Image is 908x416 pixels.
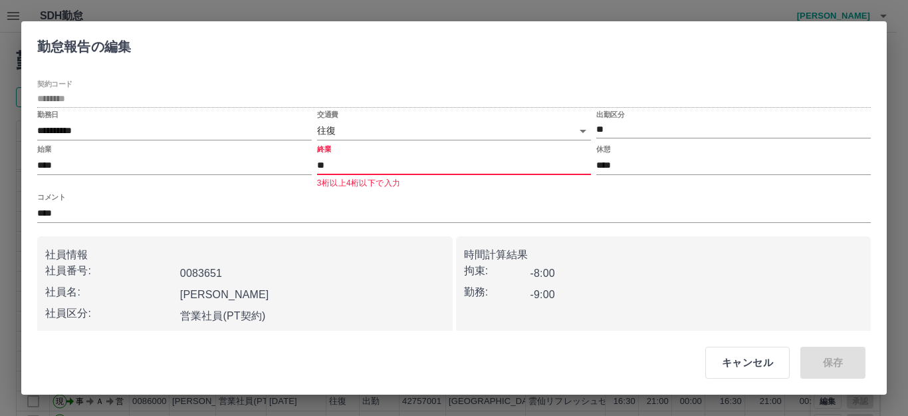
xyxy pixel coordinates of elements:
[464,284,530,300] p: 勤務:
[45,284,175,300] p: 社員名:
[596,110,624,120] label: 出勤区分
[705,347,790,379] button: キャンセル
[317,110,338,120] label: 交通費
[530,289,555,300] b: -9:00
[37,192,65,202] label: コメント
[45,263,175,279] p: 社員番号:
[37,79,72,89] label: 契約コード
[45,306,175,321] p: 社員区分:
[530,268,555,279] b: -8:00
[37,144,51,154] label: 始業
[37,110,58,120] label: 勤務日
[464,263,530,279] p: 拘束:
[464,247,863,263] p: 時間計算結果
[596,144,610,154] label: 休憩
[317,144,331,154] label: 終業
[21,21,147,67] h2: 勤怠報告の編集
[180,268,222,279] b: 0083651
[180,289,269,300] b: [PERSON_NAME]
[317,121,592,140] div: 往復
[45,247,445,263] p: 社員情報
[180,310,266,321] b: 営業社員(PT契約)
[317,177,592,190] p: 3桁以上4桁以下で入力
